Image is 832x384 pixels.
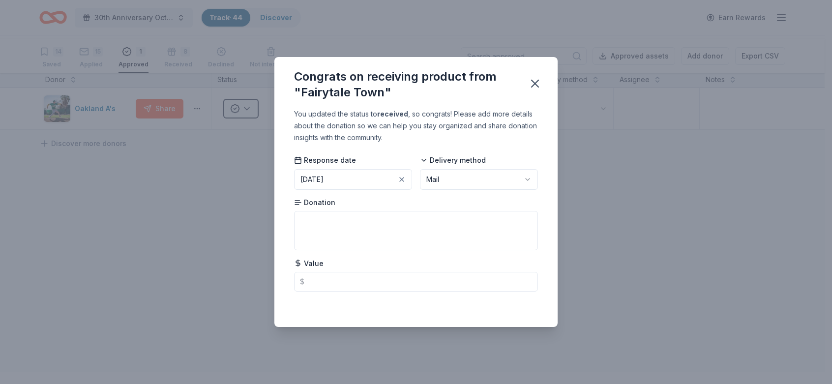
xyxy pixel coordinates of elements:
[294,198,335,207] span: Donation
[294,69,516,100] div: Congrats on receiving product from "Fairytale Town"
[294,155,356,165] span: Response date
[294,108,538,144] div: You updated the status to , so congrats! Please add more details about the donation so we can hel...
[294,259,324,268] span: Value
[377,110,408,118] b: received
[420,155,486,165] span: Delivery method
[294,169,412,190] button: [DATE]
[300,174,324,185] div: [DATE]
